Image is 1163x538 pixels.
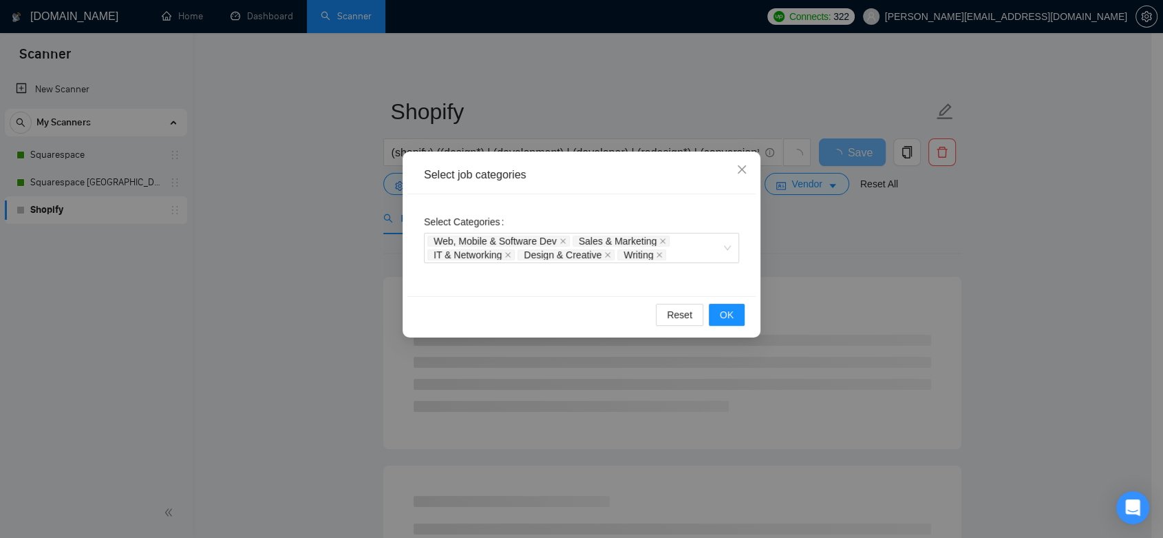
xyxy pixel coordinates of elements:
span: Design & Creative [524,250,601,260]
span: Writing [623,250,653,260]
span: close [659,238,666,245]
span: Design & Creative [518,249,615,260]
div: Select job categories [424,167,739,183]
span: Reset [667,307,692,322]
span: Sales & Marketing [573,236,670,247]
button: Close [723,152,760,189]
span: close [604,251,611,258]
div: Open Intercom Messenger [1116,491,1149,524]
span: Writing [617,249,666,260]
span: close [736,164,747,175]
span: Web, Mobile & Software Dev [434,236,557,246]
span: close [559,238,566,245]
span: Web, Mobile & Software Dev [427,236,570,247]
button: OK [709,304,745,326]
span: Sales & Marketing [579,236,657,246]
span: IT & Networking [434,250,502,260]
button: Reset [656,304,703,326]
span: close [504,251,511,258]
span: IT & Networking [427,249,515,260]
span: OK [720,307,734,322]
label: Select Categories [424,211,509,233]
span: close [656,251,663,258]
